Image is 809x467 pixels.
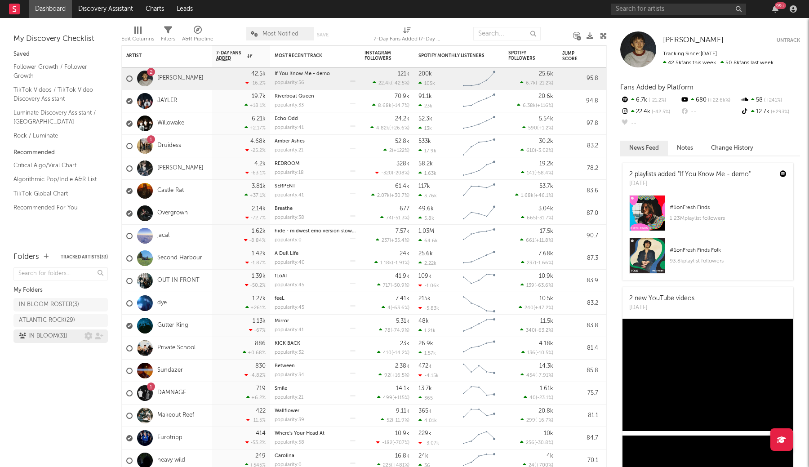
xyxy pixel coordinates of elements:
span: -208 % [393,171,408,176]
div: 2 playlists added [629,170,751,179]
div: popularity: 41 [275,125,304,130]
a: fLoAT [275,274,289,279]
div: 5.31k [396,318,409,324]
div: Folders [13,252,39,262]
div: 24k [400,251,409,257]
div: ( ) [519,305,553,311]
div: 10.5k [539,296,553,302]
div: ( ) [373,80,409,86]
span: -3.02 % [536,148,552,153]
a: Mirror [275,319,289,324]
div: 5.54k [539,116,553,122]
div: 2.14k [252,206,266,212]
div: REDROOM [275,161,356,166]
div: Riverboat Queen [275,94,356,99]
span: +46.1 % [535,193,552,198]
div: ( ) [376,237,409,243]
div: 117k [418,183,430,189]
span: 141 [527,171,534,176]
svg: Chart title [459,112,499,135]
div: 83.2 [562,141,598,151]
div: ( ) [372,102,409,108]
a: [PERSON_NAME] [157,165,204,172]
div: Filters [161,22,175,49]
span: 42.5k fans this week [663,60,716,66]
div: -72.7 % [245,215,266,221]
a: [PERSON_NAME] [157,75,204,82]
a: Sundazer [157,367,183,374]
div: My Folders [13,285,108,296]
input: Search for artists [611,4,746,15]
a: jacal [157,232,169,240]
a: #1onFresh Finds1.23Mplaylist followers [622,195,793,238]
span: -42.5 % [650,110,670,115]
div: +37.1 % [244,192,266,198]
div: 25.6k [418,251,433,257]
div: 87.3 [562,253,598,264]
span: 4 [387,306,391,311]
div: 93.8k playlist followers [670,256,787,267]
svg: Chart title [459,315,499,337]
a: Overgrown [157,209,188,217]
button: Untrack [777,36,800,45]
div: 1.42k [252,251,266,257]
svg: Chart title [459,67,499,90]
div: ( ) [375,170,409,176]
span: +35.4 % [391,238,408,243]
span: 139 [526,283,534,288]
span: 237 [527,261,535,266]
span: 8.68k [378,103,391,108]
div: IN BLOOM ROSTER ( 3 ) [19,299,79,310]
div: IN BLOOM ( 31 ) [19,331,67,342]
div: 11.5k [540,318,553,324]
span: +241 % [763,98,782,103]
div: ( ) [371,192,409,198]
span: 661 [526,238,534,243]
a: IN BLOOM ROSTER(3) [13,298,108,311]
span: 2.07k [377,193,390,198]
svg: Chart title [459,157,499,180]
div: 7.41k [396,296,409,302]
div: popularity: 45 [275,305,304,310]
div: ( ) [521,170,553,176]
span: -320 [381,171,392,176]
button: 99+ [772,5,778,13]
div: -50.2 % [245,282,266,288]
div: 64.6k [418,238,438,244]
a: TikTok Videos / TikTok Video Discovery Assistant [13,85,99,103]
div: ( ) [521,260,553,266]
div: 3.81k [252,183,266,189]
div: 17.5k [540,228,553,234]
div: Edit Columns [121,34,154,44]
div: 7-Day Fans Added (7-Day Fans Added) [373,22,441,49]
div: 19.2k [539,161,553,167]
span: -14.7 % [393,103,408,108]
div: -- [620,118,680,129]
a: KICK BACK [275,341,300,346]
svg: Chart title [459,270,499,292]
div: Artist [126,53,194,58]
div: Breathe [275,206,356,211]
svg: Chart title [459,292,499,315]
span: +47.2 % [535,306,552,311]
span: [PERSON_NAME] [663,36,724,44]
button: Change History [702,141,762,156]
a: OUT IN FRONT [157,277,200,285]
div: ( ) [520,147,553,153]
div: 6.7k [620,94,680,106]
div: 105k [418,80,435,86]
svg: Chart title [459,180,499,202]
a: Castle Rat [157,187,184,195]
input: Search... [473,27,541,40]
a: JAYLER [157,97,177,105]
div: 1.27k [252,296,266,302]
div: 677 [400,206,409,212]
div: 1.03M [418,228,434,234]
div: 22.4k [620,106,680,118]
a: Recommended For You [13,203,99,213]
div: 78.2 [562,163,598,174]
svg: Chart title [459,90,499,112]
span: 7-Day Fans Added [216,50,245,61]
span: -1.91 % [393,261,408,266]
span: Fans Added by Platform [620,84,693,91]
